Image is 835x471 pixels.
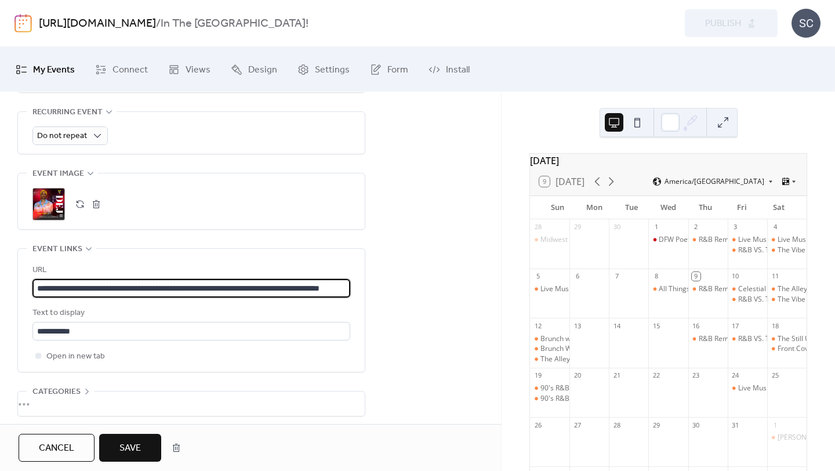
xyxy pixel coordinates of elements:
[112,61,148,79] span: Connect
[731,421,740,429] div: 31
[731,371,740,380] div: 24
[573,321,582,330] div: 13
[32,385,81,399] span: Categories
[530,235,569,245] div: Midwest 2 Dallas – NFL Watch Party Series (Midwest Bar)
[767,235,807,245] div: Live Music Performance by Smoke & The Playlist
[771,371,779,380] div: 25
[32,188,65,220] div: ;
[688,235,728,245] div: R&B Remix Thursdays
[648,235,688,245] div: DFW Poetry Slam
[533,272,542,281] div: 5
[540,383,736,393] div: 90's R&B House Party Live By [PERSON_NAME] & Bronzeville
[728,235,767,245] div: Live Music Performance by TMarsh
[33,61,75,79] span: My Events
[738,245,797,255] div: R&B VS. THE TRAP
[540,334,768,344] div: Brunch with The Band Live Music by [PERSON_NAME] & The Razz Band
[728,245,767,255] div: R&B VS. THE TRAP
[771,421,779,429] div: 1
[778,295,805,305] div: The Vibe
[387,61,408,79] span: Form
[32,242,82,256] span: Event links
[573,272,582,281] div: 6
[767,334,807,344] div: The Still Unlearning Tour
[692,421,700,429] div: 30
[530,394,569,404] div: 90's R&B House Party Live By R.J. Mitchell & Bronzeville
[728,334,767,344] div: R&B VS. THE TRAP
[540,344,769,354] div: Brunch With The Band Live Music by [PERSON_NAME] & The Razz Band
[315,61,350,79] span: Settings
[771,223,779,231] div: 4
[738,334,797,344] div: R&B VS. THE TRAP
[530,344,569,354] div: Brunch With The Band Live Music by Don Diego & The Razz Band
[420,52,478,87] a: Install
[289,52,358,87] a: Settings
[728,284,767,294] div: Celestial Clockwork Live Featuring Jay Carlos
[32,263,348,277] div: URL
[731,223,740,231] div: 3
[533,223,542,231] div: 28
[771,272,779,281] div: 11
[612,321,621,330] div: 14
[530,284,569,294] div: Live Music Performance by Don Diego & The Razz Band
[186,61,210,79] span: Views
[692,321,700,330] div: 16
[652,223,660,231] div: 1
[119,441,141,455] span: Save
[728,383,767,393] div: Live Music Performance by Don Diego & The Razz Band
[612,371,621,380] div: 21
[692,272,700,281] div: 9
[533,421,542,429] div: 26
[573,421,582,429] div: 27
[37,128,87,144] span: Do not repeat
[156,13,161,35] b: /
[530,383,569,393] div: 90's R&B House Party Live By R.J. Mitchell & Bronzeville
[540,284,740,294] div: Live Music Performance by [PERSON_NAME] & The Razz Band
[222,52,286,87] a: Design
[731,272,740,281] div: 10
[19,434,95,462] button: Cancel
[652,421,660,429] div: 29
[650,196,687,219] div: Wed
[573,223,582,231] div: 29
[767,295,807,305] div: The Vibe
[728,295,767,305] div: R&B VS. THE TRAP
[652,321,660,330] div: 15
[767,433,807,443] div: Shaun Milli Live
[161,13,308,35] b: In The [GEOGRAPHIC_DATA]!
[612,223,621,231] div: 30
[32,306,348,320] div: Text to display
[767,284,807,294] div: The Alley Music House Concert Series presents Kevin Hawkins Live
[731,321,740,330] div: 17
[573,371,582,380] div: 20
[540,354,721,364] div: The Alley Music House Concert Series presents Dej Loaf
[533,321,542,330] div: 12
[652,371,660,380] div: 22
[688,284,728,294] div: R&B Remix Thursdays
[767,245,807,255] div: The Vibe
[540,394,736,404] div: 90's R&B House Party Live By [PERSON_NAME] & Bronzeville
[612,272,621,281] div: 7
[612,421,621,429] div: 28
[533,371,542,380] div: 19
[792,9,821,38] div: SC
[32,106,103,119] span: Recurring event
[699,334,769,344] div: R&B Remix Thursdays
[687,196,724,219] div: Thu
[14,14,32,32] img: logo
[7,52,83,87] a: My Events
[767,344,807,354] div: Front Cover Band Live
[692,371,700,380] div: 23
[39,441,74,455] span: Cancel
[699,284,769,294] div: R&B Remix Thursdays
[540,235,724,245] div: Midwest 2 Dallas – NFL Watch Party Series (Midwest Bar)
[724,196,761,219] div: Fri
[771,321,779,330] div: 18
[778,245,805,255] div: The Vibe
[99,434,161,462] button: Save
[738,295,797,305] div: R&B VS. THE TRAP
[648,284,688,294] div: All Things Open Mic
[613,196,650,219] div: Tue
[86,52,157,87] a: Connect
[688,334,728,344] div: R&B Remix Thursdays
